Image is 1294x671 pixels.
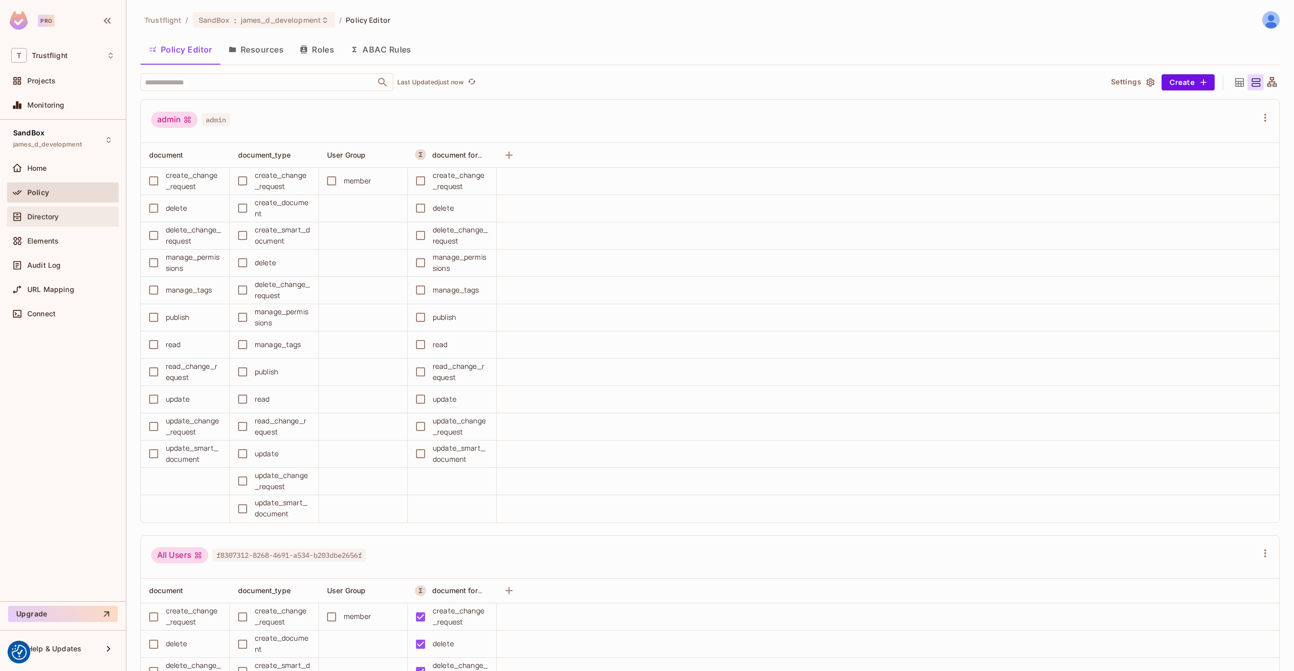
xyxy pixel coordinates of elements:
[342,37,420,62] button: ABAC Rules
[468,77,476,87] span: refresh
[339,15,342,25] li: /
[149,151,183,159] span: document
[166,252,221,274] div: manage_permissions
[151,112,198,128] div: admin
[12,645,27,660] img: Revisit consent button
[255,197,310,219] div: create_document
[432,150,501,160] span: document for owner
[255,224,310,247] div: create_smart_document
[166,443,221,465] div: update_smart_document
[166,415,221,438] div: update_change_request
[166,339,181,350] div: read
[433,284,479,296] div: manage_tags
[255,339,301,350] div: manage_tags
[255,448,279,459] div: update
[166,361,221,383] div: read_change_request
[433,170,488,192] div: create_change_request
[433,443,488,465] div: update_smart_document
[186,15,188,25] li: /
[292,37,342,62] button: Roles
[1162,74,1215,90] button: Create
[433,252,488,274] div: manage_permissions
[255,170,310,192] div: create_change_request
[27,310,56,318] span: Connect
[27,285,74,294] span: URL Mapping
[212,549,366,562] span: f8307312-8268-4691-a534-b203dbe2656f
[255,497,310,519] div: update_smart_document
[141,37,220,62] button: Policy Editor
[433,312,456,323] div: publish
[433,394,456,405] div: update
[166,605,221,628] div: create_change_request
[433,638,454,649] div: delete
[344,611,371,622] div: member
[255,257,276,268] div: delete
[433,224,488,247] div: delete_change_request
[10,11,28,30] img: SReyMgAAAABJRU5ErkJggg==
[255,306,310,328] div: manage_permissions
[12,645,27,660] button: Consent Preferences
[344,175,371,186] div: member
[1107,74,1158,90] button: Settings
[8,606,118,622] button: Upgrade
[255,415,310,438] div: read_change_request
[255,366,278,377] div: publish
[433,415,488,438] div: update_change_request
[415,585,426,596] button: A Resource Set is a dynamically conditioned resource, defined by real-time criteria.
[151,547,208,563] div: All Users
[466,76,478,88] button: refresh
[234,16,237,24] span: :
[397,78,464,86] p: Last Updated just now
[432,586,501,595] span: document for owner
[27,213,59,221] span: Directory
[433,339,448,350] div: read
[433,203,454,214] div: delete
[238,151,291,159] span: document_type
[464,76,478,88] span: Click to refresh data
[166,170,221,192] div: create_change_request
[166,224,221,247] div: delete_change_request
[27,261,61,269] span: Audit Log
[166,284,212,296] div: manage_tags
[27,237,59,245] span: Elements
[327,151,366,159] span: User Group
[220,37,292,62] button: Resources
[255,279,310,301] div: delete_change_request
[433,361,488,383] div: read_change_request
[415,149,426,160] button: A Resource Set is a dynamically conditioned resource, defined by real-time criteria.
[238,586,291,595] span: document_type
[27,645,81,653] span: Help & Updates
[13,129,44,137] span: SandBox
[166,638,187,649] div: delete
[149,586,183,595] span: document
[27,101,65,109] span: Monitoring
[255,605,310,628] div: create_change_request
[32,52,68,60] span: Workspace: Trustflight
[255,633,310,655] div: create_document
[1263,12,1279,28] img: James Duncan
[166,203,187,214] div: delete
[255,470,310,492] div: update_change_request
[145,15,181,25] span: the active workspace
[433,605,488,628] div: create_change_request
[166,312,189,323] div: publish
[376,75,390,89] button: Open
[241,15,321,25] span: james_d_development
[202,113,230,126] span: admin
[346,15,390,25] span: Policy Editor
[166,394,190,405] div: update
[13,140,82,149] span: james_d_development
[255,394,270,405] div: read
[199,15,230,25] span: SandBox
[38,15,55,27] div: Pro
[27,164,47,172] span: Home
[27,77,56,85] span: Projects
[27,188,49,197] span: Policy
[11,48,27,63] span: T
[327,586,366,595] span: User Group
